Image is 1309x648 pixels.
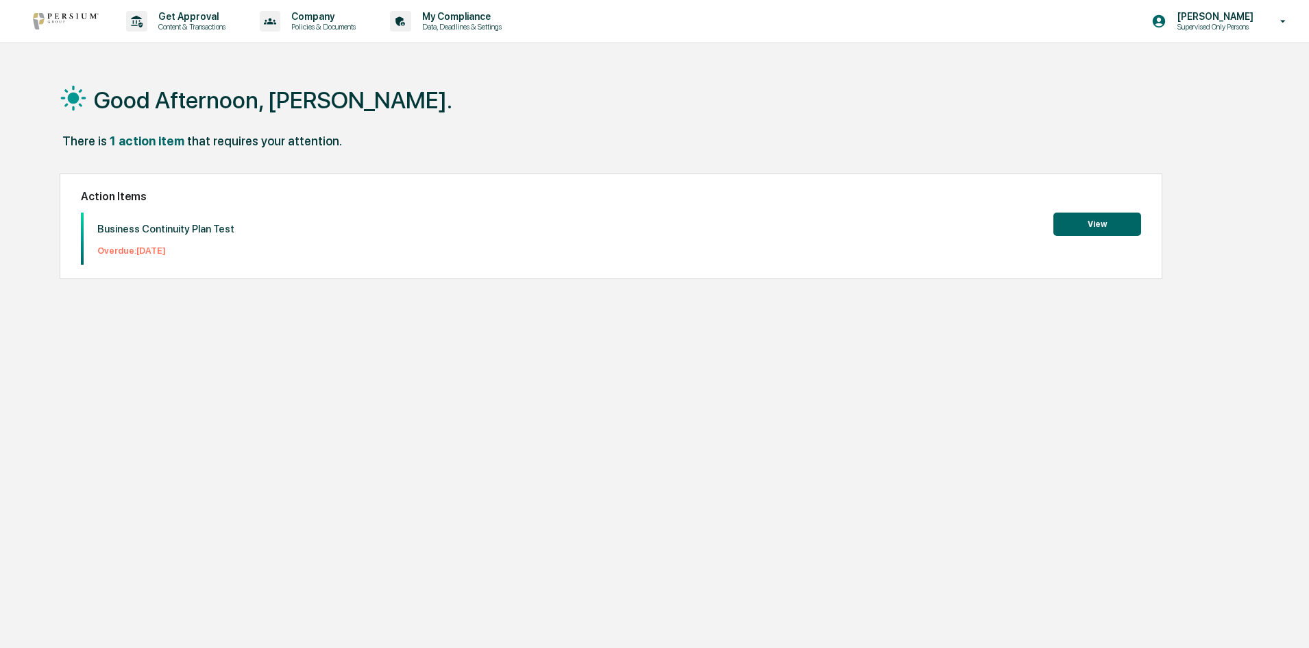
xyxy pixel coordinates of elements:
p: Company [280,11,363,22]
h2: Action Items [81,190,1141,203]
p: Supervised Only Persons [1166,22,1260,32]
p: Business Continuity Plan Test [97,223,234,235]
p: My Compliance [411,11,509,22]
div: that requires your attention. [187,134,342,148]
button: View [1053,213,1141,236]
p: Data, Deadlines & Settings [411,22,509,32]
div: There is [62,134,107,148]
p: Content & Transactions [147,22,232,32]
a: View [1053,217,1141,230]
div: 1 action item [110,134,184,148]
h1: Good Afternoon, [PERSON_NAME]. [94,86,452,114]
p: Policies & Documents [280,22,363,32]
p: Get Approval [147,11,232,22]
p: Overdue: [DATE] [97,245,234,256]
img: logo [33,13,99,29]
p: [PERSON_NAME] [1166,11,1260,22]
